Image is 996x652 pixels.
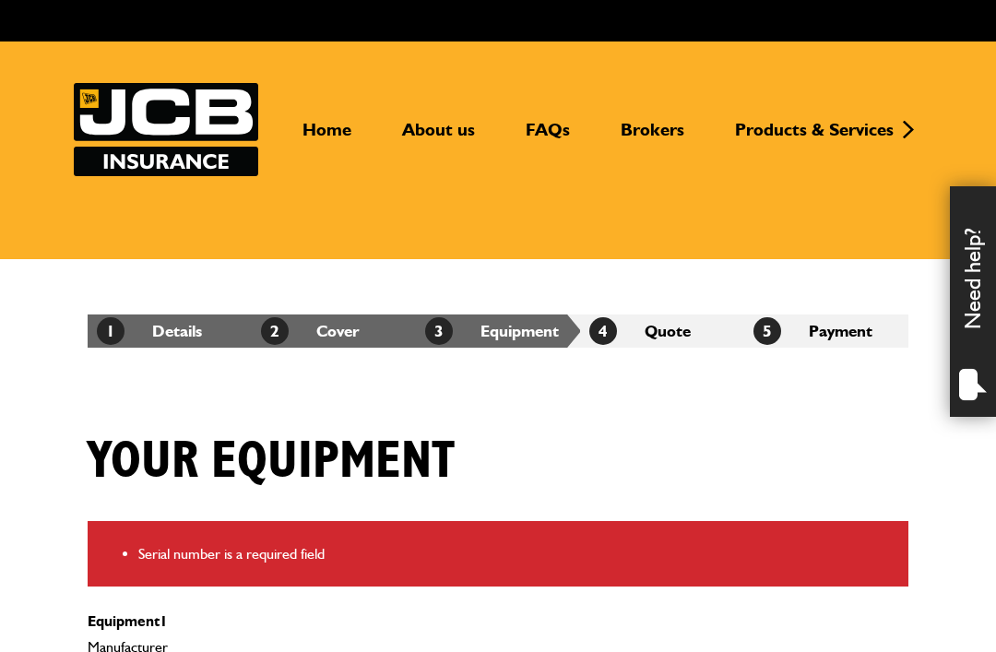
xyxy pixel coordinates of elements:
[97,321,202,340] a: 1Details
[512,119,584,156] a: FAQs
[88,431,455,492] h1: Your equipment
[950,186,996,417] div: Need help?
[580,314,744,348] li: Quote
[388,119,489,156] a: About us
[744,314,908,348] li: Payment
[425,317,453,345] span: 3
[416,314,580,348] li: Equipment
[74,83,258,176] a: JCB Insurance Services
[753,317,781,345] span: 5
[138,542,895,566] li: Serial number is a required field
[74,83,258,176] img: JCB Insurance Services logo
[607,119,698,156] a: Brokers
[261,317,289,345] span: 2
[160,612,168,630] span: 1
[88,614,625,629] p: Equipment
[289,119,365,156] a: Home
[589,317,617,345] span: 4
[97,317,125,345] span: 1
[261,321,360,340] a: 2Cover
[721,119,907,156] a: Products & Services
